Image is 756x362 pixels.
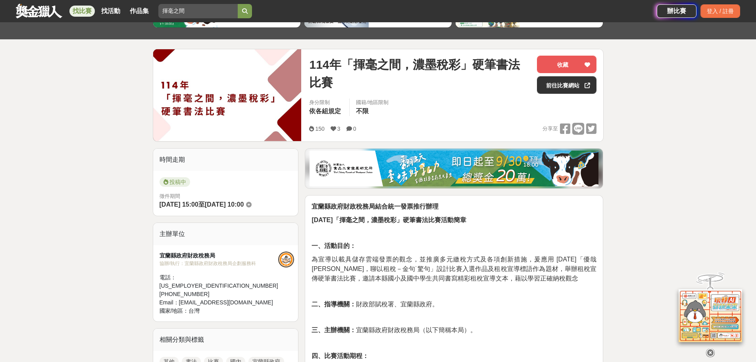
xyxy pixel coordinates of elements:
a: 前往比賽網站 [537,76,596,94]
span: 國家/地區： [160,308,189,314]
div: 身分限制 [309,99,343,106]
img: Cover Image [153,49,302,141]
span: [DATE] 15:00 [160,201,198,208]
div: 電話： [US_EMPLOYER_IDENTIFICATION_NUMBER][PHONE_NUMBER] [160,273,278,298]
span: 徵件期間 [160,193,180,199]
div: 時間走期 [153,149,298,171]
span: 分享至 [542,123,558,135]
span: 台灣 [189,308,200,314]
button: 收藏 [537,56,596,73]
a: 作品集 [127,6,152,17]
strong: 二、指導機關： [312,301,356,308]
strong: 宜蘭縣政府財政稅務局結合統一發票推行辦理 [312,203,439,210]
img: 1c81a89c-c1b3-4fd6-9c6e-7d29d79abef5.jpg [310,151,598,186]
div: 登入 / 註冊 [700,4,740,18]
span: 0 [353,126,356,132]
span: 至 [198,201,205,208]
span: 為宣導以載具儲存雲端發票的觀念，並推廣多元繳稅方式及各項創新措施，爰應用 [DATE]「優哉[PERSON_NAME]，聊以租稅－金句˙驚句」設計比賽入選作品及租稅宣導標語作為題材，舉辦租稅宣傳... [312,256,596,282]
input: 總獎金40萬元 全球自行車設計比賽 [158,4,238,18]
span: 投稿中 [160,177,190,187]
span: 宜蘭縣政府財政稅務局（以下簡稱本局）。 [312,327,477,333]
span: 150 [315,126,324,132]
div: 相關分類與標籤 [153,329,298,351]
a: 找比賽 [69,6,95,17]
strong: 一、活動目的： [312,242,356,249]
a: 辦比賽 [657,4,696,18]
span: [DATE] 10:00 [205,201,244,208]
div: 主辦單位 [153,223,298,245]
span: 3 [337,126,340,132]
div: 國籍/地區限制 [356,99,389,106]
strong: 三、主辦機關： [312,327,356,333]
span: 依各組規定 [309,108,341,114]
div: 協辦/執行： 宜蘭縣政府財政稅務局企劃服務科 [160,260,278,267]
strong: 四、比賽活動期程： [312,352,369,359]
strong: [DATE]「揮毫之間，濃墨稅彩」硬筆書法比賽活動簡章 [312,217,466,223]
span: 不限 [356,108,369,114]
div: Email： [EMAIL_ADDRESS][DOMAIN_NAME] [160,298,278,307]
a: 找活動 [98,6,123,17]
img: d2146d9a-e6f6-4337-9592-8cefde37ba6b.png [679,286,742,339]
div: 宜蘭縣政府財政稅務局 [160,252,278,260]
span: 114年「揮毫之間，濃墨稅彩」硬筆書法比賽 [309,56,531,91]
span: 財政部賦稅署、宜蘭縣政府。 [312,301,439,308]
